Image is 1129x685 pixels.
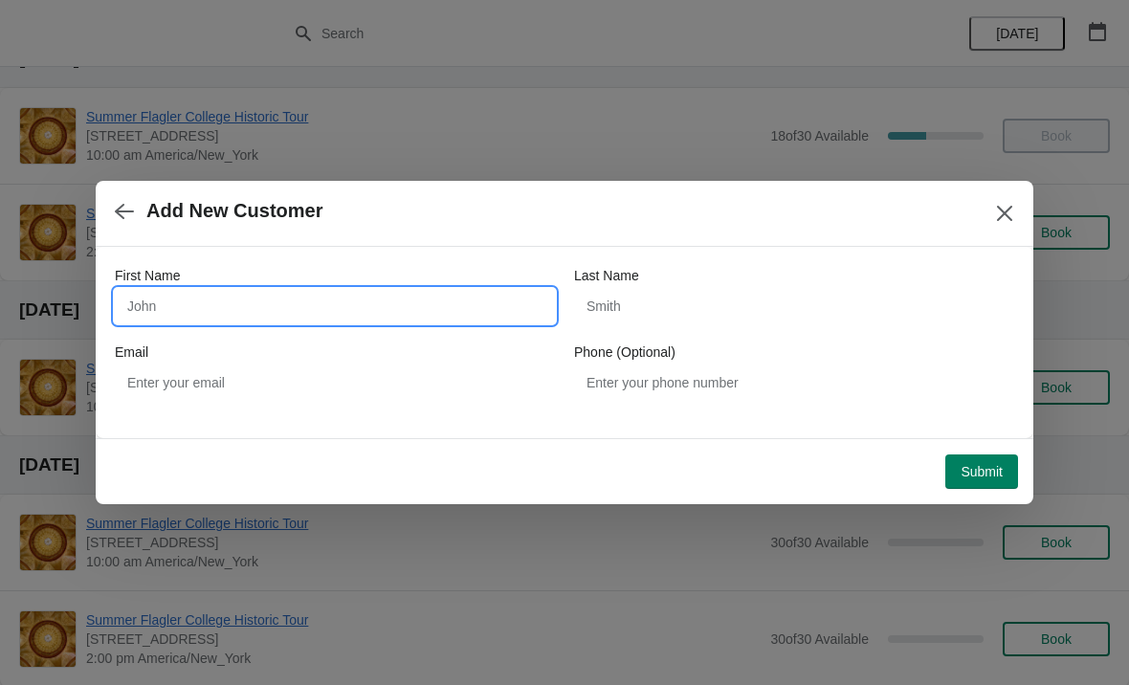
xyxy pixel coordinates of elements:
label: First Name [115,266,180,285]
label: Phone (Optional) [574,342,675,362]
input: Enter your email [115,365,555,400]
label: Last Name [574,266,639,285]
input: John [115,289,555,323]
input: Enter your phone number [574,365,1014,400]
input: Smith [574,289,1014,323]
span: Submit [961,464,1003,479]
button: Submit [945,454,1018,489]
h2: Add New Customer [146,200,322,222]
button: Close [987,196,1022,231]
label: Email [115,342,148,362]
